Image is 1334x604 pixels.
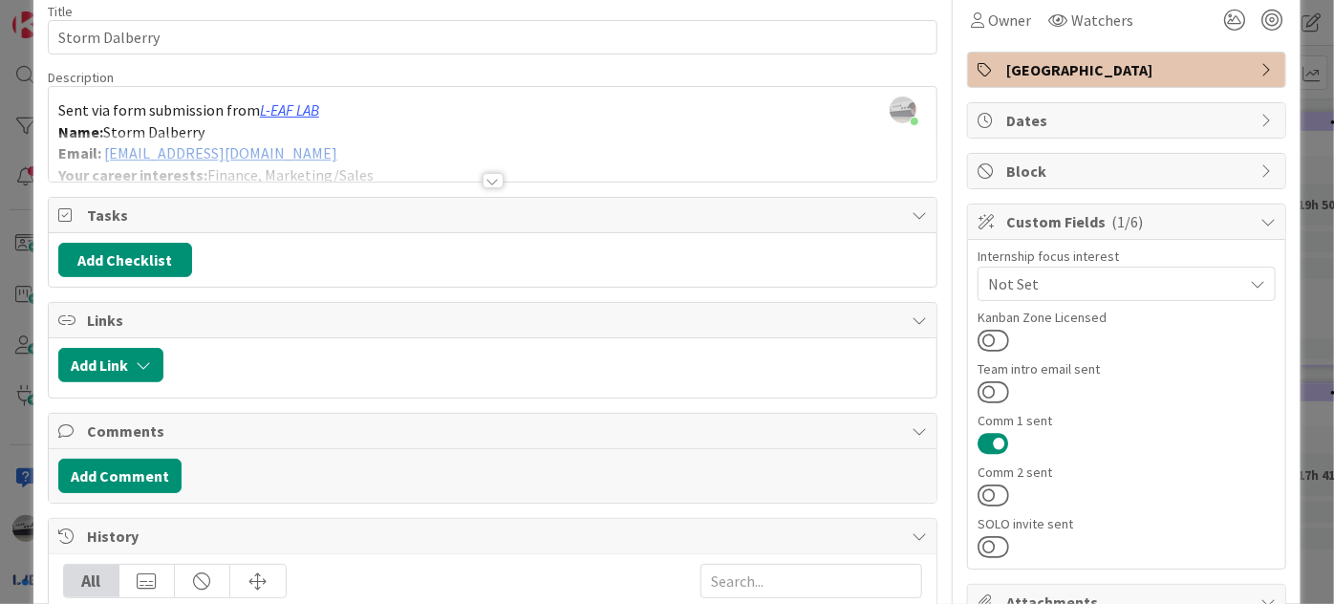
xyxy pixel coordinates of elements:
[103,122,204,141] span: Storm Dalberry
[1006,160,1251,183] span: Block
[978,465,1276,479] div: Comm 2 sent
[87,204,902,226] span: Tasks
[978,249,1276,263] div: Internship focus interest
[58,243,192,277] button: Add Checklist
[58,459,182,493] button: Add Comment
[978,414,1276,427] div: Comm 1 sent
[58,122,103,141] strong: Name:
[260,100,319,119] a: L-EAF LAB
[87,309,902,332] span: Links
[988,272,1242,295] span: Not Set
[1006,58,1251,81] span: [GEOGRAPHIC_DATA]
[988,9,1031,32] span: Owner
[48,69,114,86] span: Description
[58,100,260,119] span: Sent via form submission from
[978,517,1276,530] div: SOLO invite sent
[58,348,163,382] button: Add Link
[87,525,902,548] span: History
[48,20,937,54] input: type card name here...
[1071,9,1133,32] span: Watchers
[978,362,1276,376] div: Team intro email sent
[64,565,119,597] div: All
[700,564,922,598] input: Search...
[1006,109,1251,132] span: Dates
[978,311,1276,324] div: Kanban Zone Licensed
[1006,210,1251,233] span: Custom Fields
[48,3,73,20] label: Title
[87,420,902,442] span: Comments
[1111,212,1143,231] span: ( 1/6 )
[890,97,916,123] img: jIClQ55mJEe4la83176FWmfCkxn1SgSj.jpg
